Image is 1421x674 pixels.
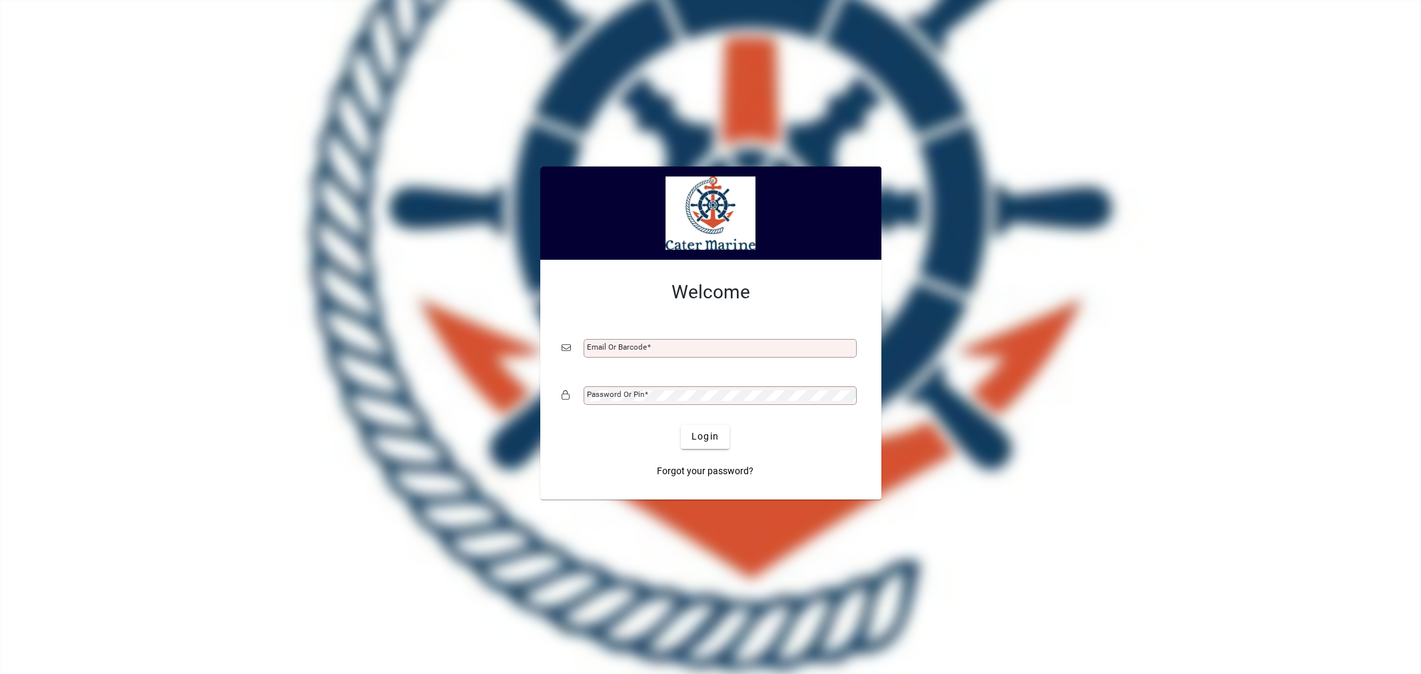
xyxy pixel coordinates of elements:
[587,342,647,352] mat-label: Email or Barcode
[652,460,759,484] a: Forgot your password?
[562,281,860,304] h2: Welcome
[657,464,753,478] span: Forgot your password?
[681,425,729,449] button: Login
[692,430,719,444] span: Login
[587,390,644,399] mat-label: Password or Pin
